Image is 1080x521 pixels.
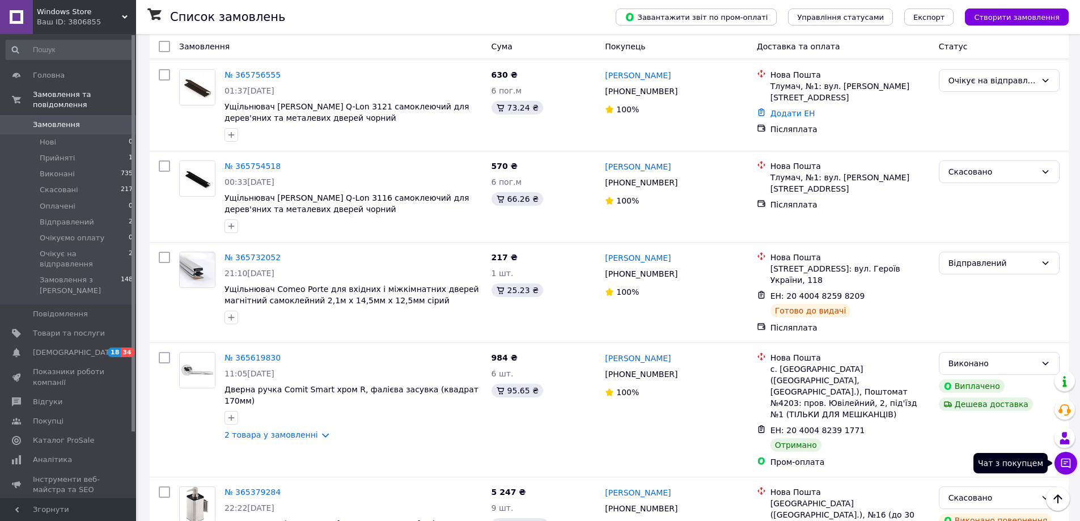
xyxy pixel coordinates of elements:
span: 570 ₴ [492,162,518,171]
span: ЕН: 20 4004 8239 1771 [770,426,865,435]
div: Дешева доставка [939,397,1033,411]
span: Каталог ProSale [33,435,94,446]
span: Очікуємо оплату [40,233,104,243]
a: № 365754518 [225,162,281,171]
span: 18 [108,348,121,357]
span: 100% [616,105,639,114]
span: Покупці [33,416,63,426]
span: Управління статусами [797,13,884,22]
span: Відгуки [33,397,62,407]
a: Створити замовлення [954,12,1069,21]
span: Замовлення з [PERSON_NAME] [40,275,121,295]
div: Готово до видачі [770,304,851,317]
input: Пошук [6,40,134,60]
a: № 365379284 [225,488,281,497]
a: Фото товару [179,69,215,105]
span: Аналітика [33,455,72,465]
img: Фото товару [180,353,215,388]
span: Товари та послуги [33,328,105,338]
div: [PHONE_NUMBER] [603,501,680,516]
button: Створити замовлення [965,9,1069,26]
button: Експорт [904,9,954,26]
a: [PERSON_NAME] [605,70,671,81]
h1: Список замовлень [170,10,285,24]
button: Чат з покупцем [1054,452,1077,475]
div: с. [GEOGRAPHIC_DATA] ([GEOGRAPHIC_DATA], [GEOGRAPHIC_DATA].), Поштомат №4203: пров. Ювілейний, 2,... [770,363,930,420]
span: 34 [121,348,134,357]
span: 2 [129,249,133,269]
span: Нові [40,137,56,147]
span: ЕН: 20 4004 8259 8209 [770,291,865,300]
div: Виплачено [939,379,1005,393]
a: Фото товару [179,160,215,197]
div: Пром-оплата [770,456,930,468]
div: 25.23 ₴ [492,283,543,297]
div: Тлумач, №1: вул. [PERSON_NAME][STREET_ADDRESS] [770,81,930,103]
span: Cума [492,42,513,51]
div: Післяплата [770,199,930,210]
span: 01:37[DATE] [225,86,274,95]
span: 100% [616,287,639,296]
span: 11:05[DATE] [225,369,274,378]
span: Статус [939,42,968,51]
span: 630 ₴ [492,70,518,79]
button: Управління статусами [788,9,893,26]
a: Дверна ручка Comit Smart хром R, фалієва засувка (квадрат 170мм) [225,385,478,405]
div: Нова Пошта [770,252,930,263]
span: Скасовані [40,185,78,195]
span: 22:22[DATE] [225,503,274,512]
a: № 365756555 [225,70,281,79]
span: 217 [121,185,133,195]
div: [STREET_ADDRESS]: вул. Героїв України, 118 [770,263,930,286]
div: Отримано [770,438,821,452]
div: Тлумач, №1: вул. [PERSON_NAME][STREET_ADDRESS] [770,172,930,194]
div: Очікує на відправлення [948,74,1036,87]
div: Нова Пошта [770,352,930,363]
div: [PHONE_NUMBER] [603,266,680,282]
div: Ваш ID: 3806855 [37,17,136,27]
span: 21:10[DATE] [225,269,274,278]
a: [PERSON_NAME] [605,252,671,264]
span: 00:33[DATE] [225,177,274,187]
div: [PHONE_NUMBER] [603,83,680,99]
span: 217 ₴ [492,253,518,262]
span: Оплачені [40,201,75,211]
span: 1 шт. [492,269,514,278]
div: Нова Пошта [770,486,930,498]
span: Прийняті [40,153,75,163]
span: Замовлення [33,120,80,130]
span: Показники роботи компанії [33,367,105,387]
span: 0 [129,201,133,211]
span: 6 шт. [492,369,514,378]
a: Фото товару [179,252,215,288]
a: Ущільнювач [PERSON_NAME] Q-Lоn 3121 самоклеючий для дерев'яних та металевих дверей чорний [225,102,469,122]
a: Ущільнювач Comeo Porte для вхідних і міжкімнатних дверей магнітний самоклейний 2,1м x 14,5мм x 12... [225,285,479,305]
a: 2 товара у замовленні [225,430,318,439]
span: 9 шт. [492,503,514,512]
a: Додати ЕН [770,109,815,118]
div: 95.65 ₴ [492,384,543,397]
div: Відправлений [948,257,1036,269]
span: Windows Store [37,7,122,17]
span: Головна [33,70,65,81]
span: Повідомлення [33,309,88,319]
span: Завантажити звіт по пром-оплаті [625,12,768,22]
span: [DEMOGRAPHIC_DATA] [33,348,117,358]
div: Чат з покупцем [973,453,1048,473]
img: Фото товару [180,70,215,105]
span: 0 [129,233,133,243]
a: Фото товару [179,352,215,388]
div: 73.24 ₴ [492,101,543,115]
span: Доставка та оплата [757,42,840,51]
div: Післяплата [770,322,930,333]
div: Виконано [948,357,1036,370]
span: 1 [129,153,133,163]
div: Скасовано [948,492,1036,504]
span: Виконані [40,169,75,179]
span: Замовлення та повідомлення [33,90,136,110]
span: Експорт [913,13,945,22]
div: Скасовано [948,166,1036,178]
